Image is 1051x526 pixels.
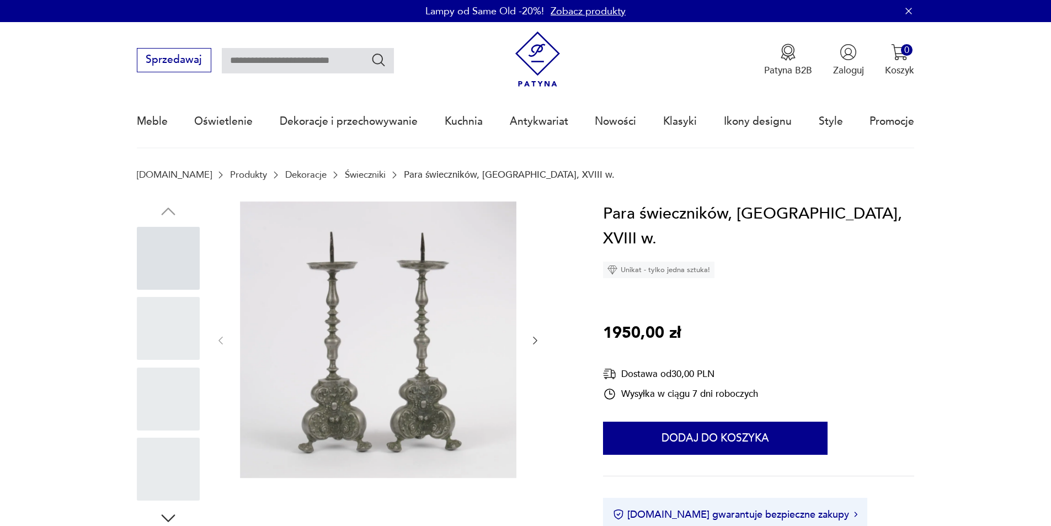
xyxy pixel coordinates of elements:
[194,96,253,147] a: Oświetlenie
[603,367,616,381] img: Ikona dostawy
[819,96,843,147] a: Style
[603,387,758,401] div: Wysyłka w ciągu 7 dni roboczych
[510,31,565,87] img: Patyna - sklep z meblami i dekoracjami vintage
[854,512,857,517] img: Ikona strzałki w prawo
[137,96,168,147] a: Meble
[137,169,212,180] a: [DOMAIN_NAME]
[603,422,828,455] button: Dodaj do koszyka
[425,4,544,18] p: Lampy od Same Old -20%!
[724,96,792,147] a: Ikony designu
[663,96,697,147] a: Klasyki
[240,201,516,478] img: Zdjęcie produktu Para świeczników, Niemcy, XVIII w.
[764,44,812,77] button: Patyna B2B
[285,169,327,180] a: Dekoracje
[869,96,914,147] a: Promocje
[885,44,914,77] button: 0Koszyk
[230,169,267,180] a: Produkty
[607,265,617,275] img: Ikona diamentu
[137,48,211,72] button: Sprzedawaj
[891,44,908,61] img: Ikona koszyka
[280,96,418,147] a: Dekoracje i przechowywanie
[764,64,812,77] p: Patyna B2B
[885,64,914,77] p: Koszyk
[345,169,386,180] a: Świeczniki
[510,96,568,147] a: Antykwariat
[833,64,864,77] p: Zaloguj
[445,96,483,147] a: Kuchnia
[780,44,797,61] img: Ikona medalu
[603,201,914,252] h1: Para świeczników, [GEOGRAPHIC_DATA], XVIII w.
[603,367,758,381] div: Dostawa od 30,00 PLN
[137,56,211,65] a: Sprzedawaj
[404,169,615,180] p: Para świeczników, [GEOGRAPHIC_DATA], XVIII w.
[603,262,714,278] div: Unikat - tylko jedna sztuka!
[371,52,387,68] button: Szukaj
[833,44,864,77] button: Zaloguj
[840,44,857,61] img: Ikonka użytkownika
[603,321,681,346] p: 1950,00 zł
[551,4,626,18] a: Zobacz produkty
[613,509,624,520] img: Ikona certyfikatu
[764,44,812,77] a: Ikona medaluPatyna B2B
[901,44,913,56] div: 0
[595,96,636,147] a: Nowości
[613,508,857,522] button: [DOMAIN_NAME] gwarantuje bezpieczne zakupy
